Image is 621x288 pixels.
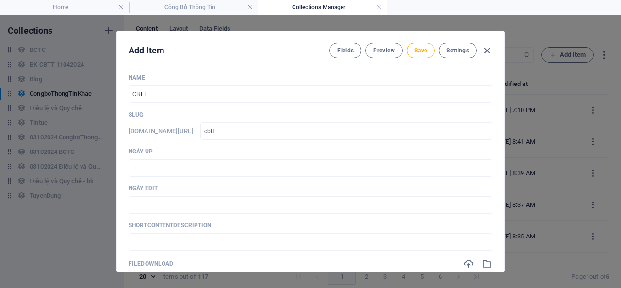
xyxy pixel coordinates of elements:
[407,43,435,58] button: Save
[129,125,194,137] h6: Slug is the URL under which this item can be found, so it must be unique.
[329,43,361,58] button: Fields
[414,47,427,54] span: Save
[129,45,164,56] h2: Add Item
[258,2,387,13] h4: Collections Manager
[129,260,173,268] p: FileDownload
[129,148,492,155] p: Ngày Up
[129,2,258,13] h4: Công Bố Thông Tin
[365,43,402,58] button: Preview
[439,43,477,58] button: Settings
[129,74,492,82] p: Name
[129,111,492,119] p: Slug
[446,47,469,54] span: Settings
[373,47,394,54] span: Preview
[129,221,492,229] p: ShortContentDescription
[129,185,492,192] p: Ngày Edit
[337,47,354,54] span: Fields
[482,258,492,269] i: Select from file manager or stock photos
